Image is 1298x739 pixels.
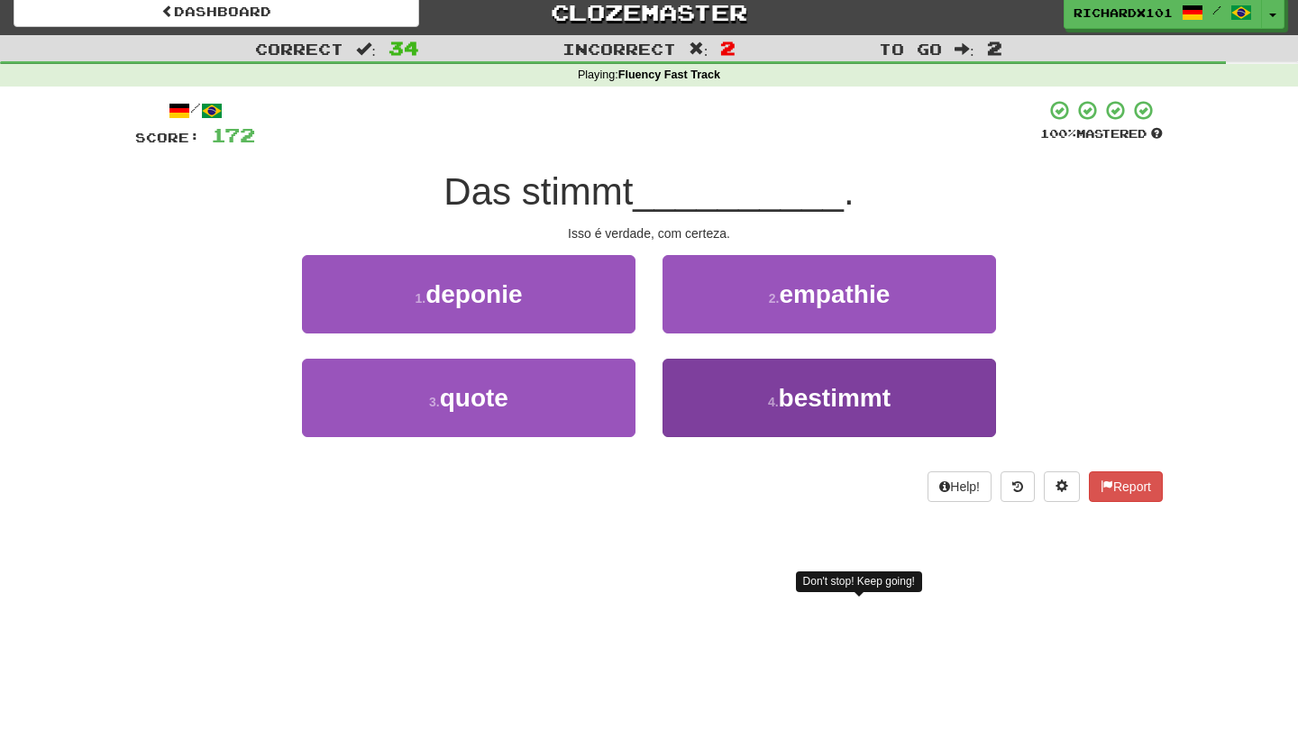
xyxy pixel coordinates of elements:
[562,40,676,58] span: Incorrect
[663,359,996,437] button: 4.bestimmt
[955,41,974,57] span: :
[211,123,255,146] span: 172
[928,471,992,502] button: Help!
[425,280,522,308] span: deponie
[1040,126,1076,141] span: 100 %
[879,40,942,58] span: To go
[768,395,779,409] small: 4 .
[302,255,635,333] button: 1.deponie
[440,384,508,412] span: quote
[633,170,844,213] span: __________
[844,170,855,213] span: .
[1040,126,1163,142] div: Mastered
[415,291,425,306] small: 1 .
[135,130,200,145] span: Score:
[135,224,1163,242] div: Isso é verdade, com certeza.
[987,37,1002,59] span: 2
[135,99,255,122] div: /
[1001,471,1035,502] button: Round history (alt+y)
[779,384,891,412] span: bestimmt
[388,37,419,59] span: 34
[302,359,635,437] button: 3.quote
[720,37,736,59] span: 2
[443,170,633,213] span: Das stimmt
[255,40,343,58] span: Correct
[779,280,890,308] span: empathie
[618,68,720,81] strong: Fluency Fast Track
[663,255,996,333] button: 2.empathie
[1212,4,1221,16] span: /
[356,41,376,57] span: :
[689,41,708,57] span: :
[769,291,780,306] small: 2 .
[429,395,440,409] small: 3 .
[1074,5,1173,21] span: RichardX101
[1089,471,1163,502] button: Report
